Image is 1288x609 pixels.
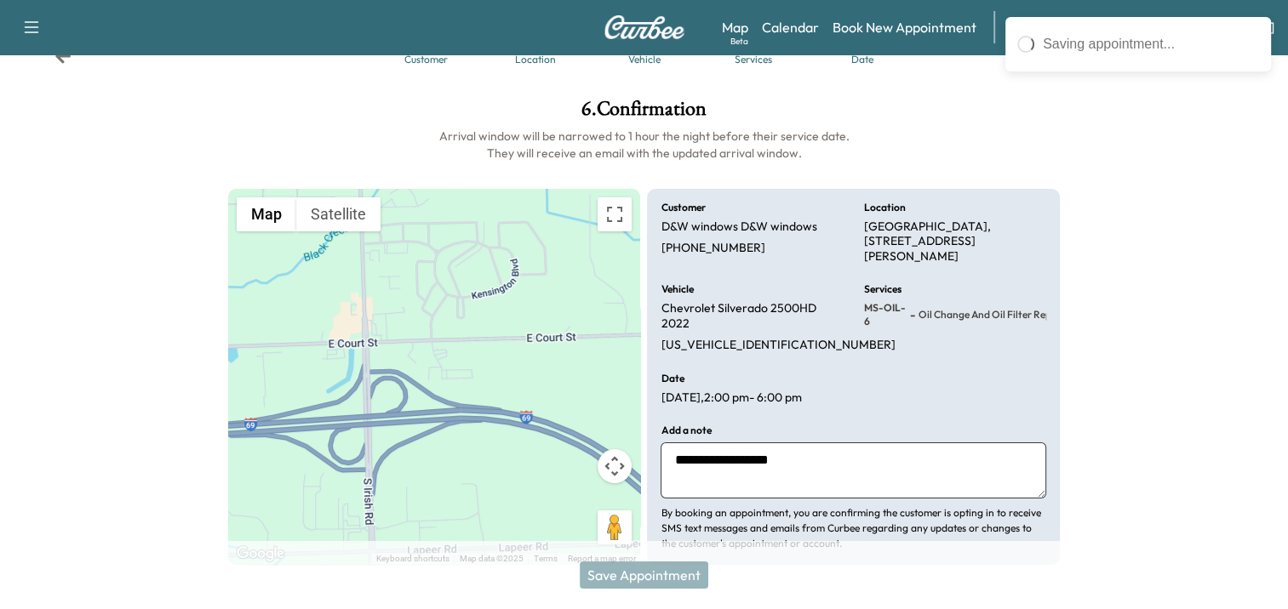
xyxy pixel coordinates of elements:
[833,17,976,37] a: Book New Appointment
[661,390,801,406] p: [DATE] , 2:00 pm - 6:00 pm
[735,54,772,65] div: Services
[730,35,748,48] div: Beta
[661,241,764,256] p: [PHONE_NUMBER]
[1043,34,1259,54] div: Saving appointment...
[228,128,1060,162] h6: Arrival window will be narrowed to 1 hour the night before their service date. They will receive ...
[864,284,902,294] h6: Services
[628,54,661,65] div: Vehicle
[915,308,1102,322] span: Oil Change and Oil Filter Replacement - 6 Qt
[851,54,873,65] div: Date
[661,425,711,435] h6: Add a note
[661,505,1045,551] p: By booking an appointment, you are confirming the customer is opting in to receive SMS text messa...
[598,197,632,231] button: Toggle fullscreen view
[604,15,685,39] img: Curbee Logo
[661,219,816,235] p: D&W windows D&W windows
[864,202,906,213] h6: Location
[661,301,843,331] p: Chevrolet Silverado 2500HD 2022
[722,17,748,37] a: MapBeta
[237,197,296,231] button: Show street map
[515,54,556,65] div: Location
[864,301,907,328] span: MS-OIL-6
[661,202,705,213] h6: Customer
[404,54,448,65] div: Customer
[864,219,1046,265] p: [GEOGRAPHIC_DATA], [STREET_ADDRESS][PERSON_NAME]
[54,48,72,65] div: Back
[661,338,895,353] p: [US_VEHICLE_IDENTIFICATION_NUMBER]
[661,373,684,384] h6: Date
[598,510,632,544] button: Drag Pegman onto the map to open Street View
[661,284,693,294] h6: Vehicle
[296,197,381,231] button: Show satellite imagery
[762,17,819,37] a: Calendar
[907,306,915,323] span: -
[598,449,632,483] button: Map camera controls
[228,99,1060,128] h1: 6 . Confirmation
